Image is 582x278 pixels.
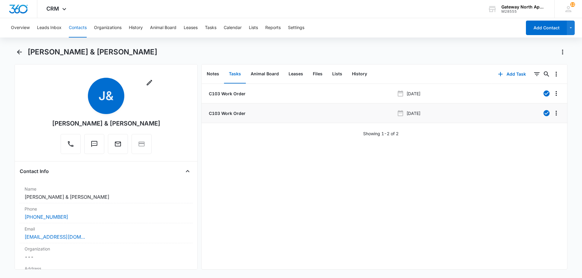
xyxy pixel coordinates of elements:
[61,143,81,149] a: Call
[88,78,124,114] span: J&
[558,47,567,57] button: Actions
[108,143,128,149] a: Email
[61,134,81,154] button: Call
[129,18,143,38] button: History
[542,69,551,79] button: Search...
[288,18,304,38] button: Settings
[363,130,399,137] p: Showing 1-2 of 2
[308,65,327,83] button: Files
[84,143,104,149] a: Text
[327,65,347,83] button: Lists
[551,69,561,79] button: Overflow Menu
[526,21,567,35] button: Add Contact
[570,2,575,7] div: notifications count
[25,206,188,212] label: Phone
[20,243,192,263] div: Organization---
[20,183,192,203] div: Name[PERSON_NAME] & [PERSON_NAME]
[265,18,281,38] button: Reports
[202,65,224,83] button: Notes
[28,47,157,57] h1: [PERSON_NAME] & [PERSON_NAME]
[25,233,85,240] a: [EMAIL_ADDRESS][DOMAIN_NAME]
[94,18,122,38] button: Organizations
[224,18,242,38] button: Calendar
[406,90,420,97] p: [DATE]
[20,168,49,175] h4: Contact Info
[570,2,575,7] span: 12
[208,90,246,97] a: C103 Work Order
[46,5,59,12] span: CRM
[184,18,198,38] button: Leases
[406,110,420,116] p: [DATE]
[11,18,30,38] button: Overview
[183,166,192,176] button: Close
[25,226,188,232] label: Email
[69,18,87,38] button: Contacts
[25,186,188,192] label: Name
[284,65,308,83] button: Leases
[25,253,188,260] dd: ---
[246,65,284,83] button: Animal Board
[20,203,192,223] div: Phone[PHONE_NUMBER]
[501,5,546,9] div: account name
[205,18,216,38] button: Tasks
[532,69,542,79] button: Filters
[25,193,188,201] dd: [PERSON_NAME] & [PERSON_NAME]
[224,65,246,83] button: Tasks
[501,9,546,14] div: account id
[492,67,532,81] button: Add Task
[208,110,246,116] a: C103 Work Order
[25,246,188,252] label: Organization
[25,265,188,272] label: Address
[20,223,192,243] div: Email[EMAIL_ADDRESS][DOMAIN_NAME]
[25,213,68,221] a: [PHONE_NUMBER]
[15,47,24,57] button: Back
[347,65,372,83] button: History
[84,134,104,154] button: Text
[150,18,176,38] button: Animal Board
[37,18,62,38] button: Leads Inbox
[551,89,561,98] button: Overflow Menu
[551,108,561,118] button: Overflow Menu
[108,134,128,154] button: Email
[249,18,258,38] button: Lists
[52,119,160,128] div: [PERSON_NAME] & [PERSON_NAME]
